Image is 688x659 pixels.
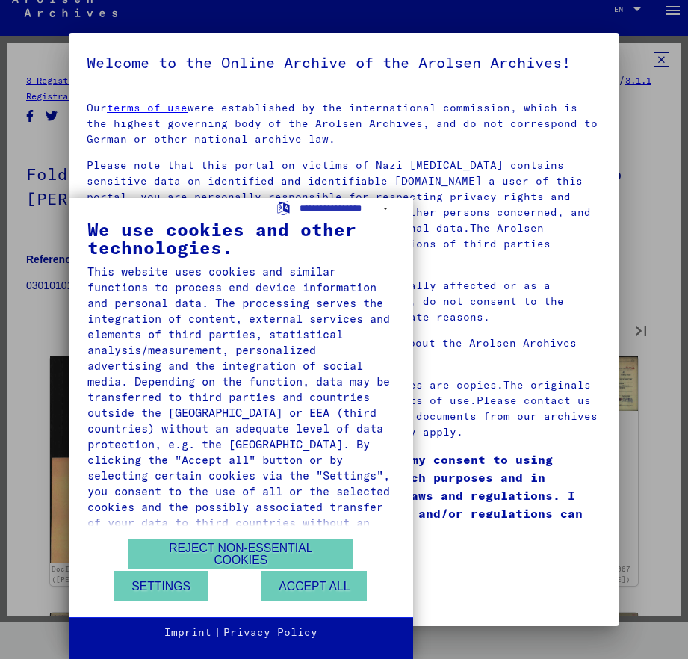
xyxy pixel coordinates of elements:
[164,625,211,640] a: Imprint
[114,571,208,601] button: Settings
[128,539,353,569] button: Reject non-essential cookies
[87,264,394,546] div: This website uses cookies and similar functions to process end device information and personal da...
[87,220,394,256] div: We use cookies and other technologies.
[261,571,367,601] button: Accept all
[223,625,317,640] a: Privacy Policy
